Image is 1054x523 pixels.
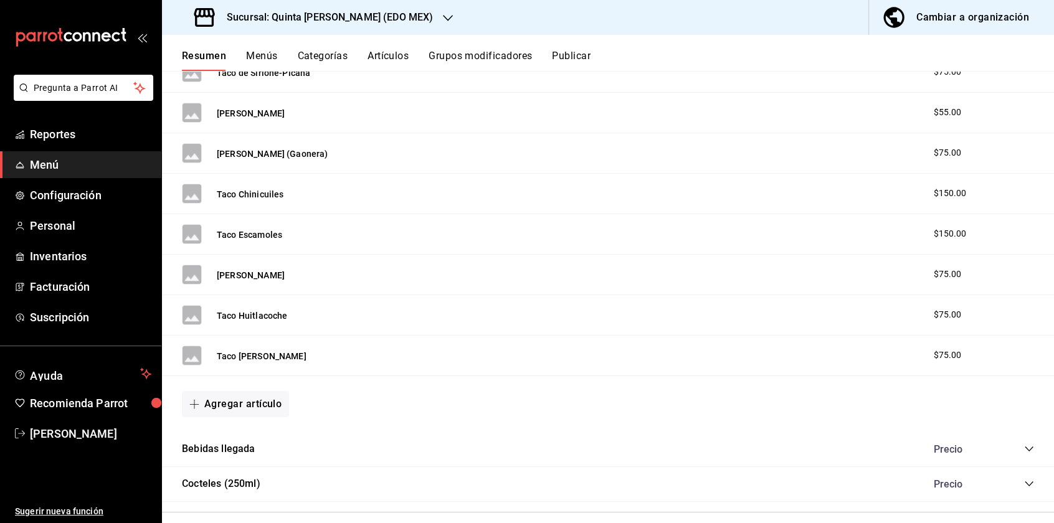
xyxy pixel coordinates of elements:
span: Menú [30,156,151,173]
button: [PERSON_NAME] [217,107,285,120]
span: Personal [30,217,151,234]
div: Cambiar a organización [916,9,1029,26]
button: collapse-category-row [1024,479,1034,489]
button: Cocteles (250ml) [182,477,260,491]
button: Categorías [298,50,348,71]
div: Precio [921,443,1000,455]
span: Reportes [30,126,151,143]
button: Bebidas llegada [182,442,255,456]
button: Resumen [182,50,226,71]
button: Taco Chinicuiles [217,188,283,200]
button: Taco Escamoles [217,229,282,241]
button: Publicar [552,50,591,71]
span: $75.00 [933,146,961,159]
span: Pregunta a Parrot AI [34,82,134,95]
button: collapse-category-row [1024,444,1034,454]
span: Inventarios [30,248,151,265]
button: Menús [246,50,277,71]
button: Pregunta a Parrot AI [14,75,153,101]
span: $75.00 [933,65,961,78]
button: [PERSON_NAME] (Gaonera) [217,148,328,160]
button: [PERSON_NAME] [217,269,285,281]
span: [PERSON_NAME] [30,425,151,442]
span: Configuración [30,187,151,204]
h3: Sucursal: Quinta [PERSON_NAME] (EDO MEX) [217,10,433,25]
button: Grupos modificadores [429,50,532,71]
button: Agregar artículo [182,391,289,417]
span: $150.00 [933,227,966,240]
button: Taco de Sirlone-Picaña [217,67,310,79]
span: $75.00 [933,308,961,321]
span: Recomienda Parrot [30,395,151,412]
span: $75.00 [933,349,961,362]
span: Suscripción [30,309,151,326]
span: Sugerir nueva función [15,505,151,518]
span: $55.00 [933,106,961,119]
button: Taco Huitlacoche [217,309,287,322]
button: Artículos [368,50,409,71]
span: $75.00 [933,268,961,281]
div: navigation tabs [182,50,1054,71]
div: Precio [921,478,1000,490]
span: $150.00 [933,187,966,200]
span: Facturación [30,278,151,295]
a: Pregunta a Parrot AI [9,90,153,103]
button: open_drawer_menu [137,32,147,42]
span: Ayuda [30,366,135,381]
button: Taco [PERSON_NAME] [217,350,306,362]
